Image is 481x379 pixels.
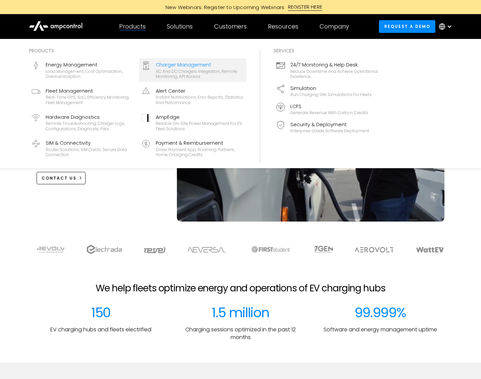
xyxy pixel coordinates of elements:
[156,69,244,79] div: AC and DC chargers integration, remote monitoring, API access
[119,23,146,30] div: Products
[167,23,193,30] div: Solutions
[320,23,349,30] div: Company
[50,326,151,333] p: EV charging hubs and fleets electrified
[42,175,77,181] div: CONTACT US
[290,121,369,128] div: Security & Deployment
[91,304,110,321] div: 150
[324,326,437,333] p: Software and energy management uptime
[416,247,444,252] img: WattEV logo
[46,139,134,147] div: SIM & Connectivity
[156,121,244,131] div: Reliable On-site Power Management for EV Fleet Solutions
[290,103,368,110] div: LCFS
[46,147,134,157] div: Router Solutions, SIM Cards, Secure Data Connection
[159,4,288,11] div: New Webinars: Register to Upcoming Webinars
[274,100,381,118] a: LCFSGenerate revenue with carbon credits
[139,137,246,160] a: Payment & ReimbursementDriver Payment App, Roaming Partners, Home Charging Credits
[29,47,246,54] div: Products
[37,172,86,184] a: CONTACT US
[139,111,246,134] a: AmpEdgeReliable On-site Power Management for EV Fleet Solutions
[274,47,381,54] div: Services
[288,3,323,11] div: REGISTER HERE
[290,128,369,134] div: Enterprise-grade software deployment
[90,3,392,11] a: New Webinars: Register to Upcoming WebinarsREGISTER HERE
[156,95,244,105] div: Instant notifications, error reports, statistics and performance
[211,304,269,321] div: 1.5 million
[46,121,134,131] div: Remote troubleshooting, charger logs, configurations, diagnostic files
[96,283,385,294] h2: We help fleets optimize energy and operations of EV charging hubs
[46,87,134,95] div: Fleet Management
[268,23,298,30] div: Resources
[354,304,406,321] div: 99.999%
[29,85,136,108] a: Fleet ManagementReal-time GPS, SoC, efficiency monitoring, fleet management
[214,23,247,30] div: Customers
[290,69,378,79] div: Reduce downtime and achieve operational excellence
[139,58,246,82] a: Charger ManagementAC and DC chargers integration, remote monitoring, API access
[139,85,246,108] a: Alert CenterInstant notifications, error reports, statistics and performance
[87,245,122,254] img: electrada logo
[156,147,244,157] div: Driver Payment App, Roaming Partners, Home Charging Credits
[46,113,134,121] div: Hardware Diagnostics
[29,111,136,134] a: Hardware DiagnosticsRemote troubleshooting, charger logs, configurations, diagnostic files
[46,69,134,79] div: Load management, cost optimization, oversubscription
[156,139,244,147] div: Payment & Reimbursement
[46,95,134,105] div: Real-time GPS, SoC, efficiency monitoring, fleet management
[290,110,368,115] div: Generate revenue with carbon credits
[274,58,381,82] a: 24/7 Monitoring & Help DeskReduce downtime and achieve operational excellence
[176,326,305,341] p: Charging sessions optimized in the past 12 months
[156,61,244,68] div: Charger Management
[379,20,435,33] a: Request a demo
[46,61,134,68] div: Energy Management
[290,85,372,92] div: Simulation
[354,247,394,252] img: Aerovolt Logo
[156,113,244,121] div: AmpEdge
[274,82,381,100] a: SimulationRun charging site simulations for fleets
[29,58,136,82] a: Energy ManagementLoad management, cost optimization, oversubscription
[274,118,381,136] a: Security & DeploymentEnterprise-grade software deployment
[290,61,378,68] div: 24/7 Monitoring & Help Desk
[156,87,244,95] div: Alert Center
[290,92,372,97] div: Run charging site simulations for fleets
[29,137,136,160] a: SIM & ConnectivityRouter Solutions, SIM Cards, Secure Data Connection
